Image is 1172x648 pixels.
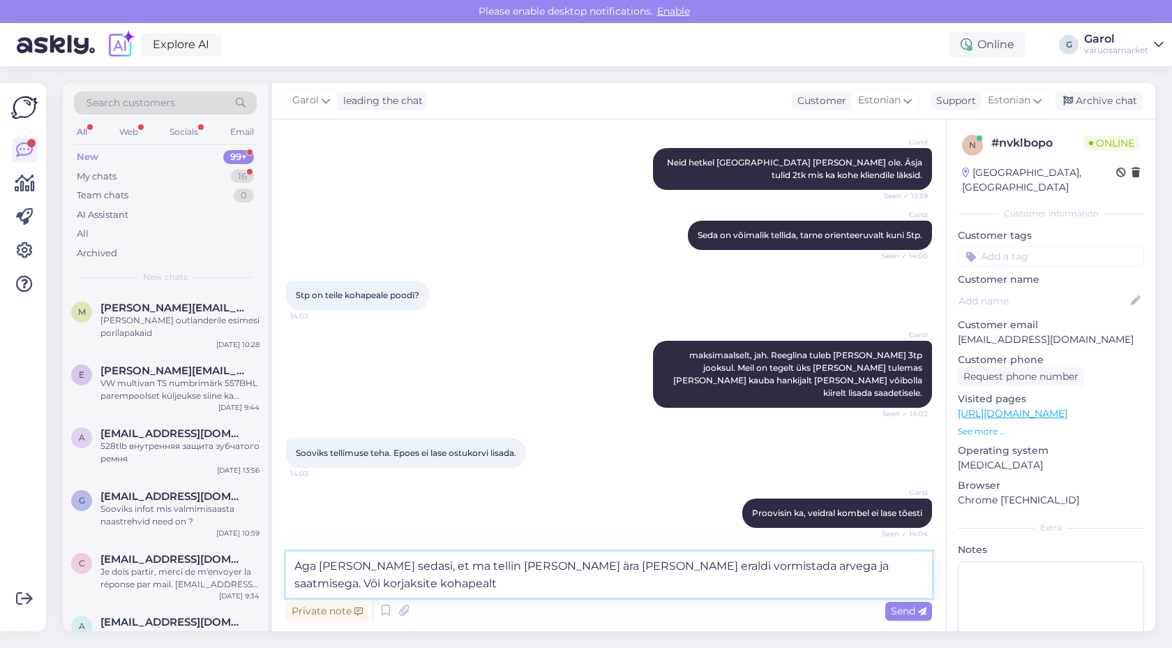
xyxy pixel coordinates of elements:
p: See more ... [958,425,1144,438]
span: Seen ✓ 13:59 [876,191,928,201]
div: 99+ [223,150,254,164]
span: Proovisin ka, veidral kombel ei lase tõesti [752,508,922,518]
div: [GEOGRAPHIC_DATA], [GEOGRAPHIC_DATA] [962,165,1116,195]
span: c [79,558,85,568]
p: [EMAIL_ADDRESS][DOMAIN_NAME] [958,332,1144,347]
div: [DATE] 9:44 [218,402,260,413]
p: Visited pages [958,392,1144,406]
div: New [77,150,98,164]
span: Garol [876,137,928,147]
div: 16 [231,170,254,184]
div: All [77,227,89,241]
div: 0 [234,189,254,202]
span: M [78,307,86,317]
span: New chats [143,271,188,283]
div: Support [931,94,976,108]
span: cedterrasson@live.fr [100,553,246,566]
span: Garol [876,330,928,340]
div: AI Assistant [77,208,128,222]
span: Martin.styff@mail.ee [100,302,246,314]
div: Web [117,123,141,141]
div: [DATE] 9:34 [219,591,260,601]
p: Browser [958,478,1144,493]
span: Garol [292,93,319,108]
div: [DATE] 10:59 [216,528,260,538]
span: Garol [876,487,928,498]
span: Estonian [858,93,901,108]
input: Add a tag [958,246,1144,267]
span: Estonian [988,93,1030,108]
div: leading the chat [338,94,423,108]
span: gerlivaltin@gmail.com [100,490,246,503]
a: Garolvaruosamarket [1084,34,1164,56]
div: [PERSON_NAME] outlanderile esimesi porilapakaid [100,314,260,339]
span: g [79,495,85,506]
span: maksimaalselt, jah. Reeglina tuleb [PERSON_NAME] 3tp jooksul. Meil on tegelt üks [PERSON_NAME] tu... [673,350,924,398]
img: explore-ai [106,30,135,59]
div: Customer information [958,207,1144,220]
p: Notes [958,543,1144,557]
div: varuosamarket [1084,45,1148,56]
div: Hästi ootan vastust meilile [100,628,260,641]
div: Socials [167,123,201,141]
span: Sooviks tellimuse teha. Epoes ei lase ostukorvi lisada. [296,448,516,458]
span: 14:02 [290,311,343,321]
div: All [74,123,90,141]
div: VW multivan T5 numbrimärk 557BHL parempoolset küljeukse siine ka müüte ja need Teil kodulehel [PE... [100,377,260,402]
div: Sooviks infot mis valmimisaasta naastrehvid need on ? [100,503,260,528]
span: 5tp on teile kohapeale poodi? [296,290,419,300]
p: Customer tags [958,228,1144,243]
input: Add name [959,293,1128,309]
span: Enable [653,5,694,17]
div: 528tlb внутренняя защита зубчатого ремня [100,440,260,465]
span: Online [1083,135,1140,151]
img: Askly Logo [11,94,38,121]
span: A [79,432,85,443]
span: Seen ✓ 14:02 [876,408,928,419]
p: Customer phone [958,353,1144,367]
div: Customer [792,94,846,108]
div: # nvklbopo [991,135,1083,152]
div: Email [227,123,257,141]
div: Garol [1084,34,1148,45]
span: n [969,140,976,150]
div: Archive chat [1055,91,1143,110]
textarea: Aga [PERSON_NAME] sedasi, et ma tellin [PERSON_NAME] ära [PERSON_NAME] eraldi vormistada arvega j... [286,552,932,598]
div: Je dois partir, merci de m'envoyer la réponse par mail. [EMAIL_ADDRESS][DOMAIN_NAME] [100,566,260,591]
span: Seen ✓ 14:04 [876,529,928,539]
a: [URL][DOMAIN_NAME] [958,407,1067,420]
div: Private note [286,602,368,621]
span: Aleksandr1963@inbox.ru [100,427,246,440]
span: Erik.molder12@gmail.com [100,364,246,377]
span: A [79,621,85,631]
div: [DATE] 10:28 [216,339,260,350]
div: Archived [77,246,117,260]
p: Chrome [TECHNICAL_ID] [958,493,1144,508]
span: Search customers [87,96,175,110]
div: [DATE] 13:56 [217,465,260,476]
a: Explore AI [141,33,221,57]
p: [MEDICAL_DATA] [958,458,1144,473]
span: Anneliisjuhandi@gmail.com [100,616,246,628]
p: Customer email [958,318,1144,332]
div: My chats [77,170,117,184]
p: Operating system [958,443,1144,458]
span: Seda on võimalik tellida, tarne orienteeruvalt kuni 5tp. [698,230,922,240]
span: E [79,369,84,380]
div: G [1059,35,1079,54]
div: Request phone number [958,367,1084,386]
span: 14:03 [290,469,343,479]
span: Garol [876,209,928,220]
span: Seen ✓ 14:00 [876,251,928,261]
div: Online [949,32,1025,57]
div: Team chats [77,189,128,202]
p: Customer name [958,272,1144,287]
div: Extra [958,522,1144,534]
span: Send [891,605,926,617]
span: Neid hetkel [GEOGRAPHIC_DATA] [PERSON_NAME] ole. Äsja tulid 2tk mis ka kohe kliendile läksid. [667,157,924,180]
